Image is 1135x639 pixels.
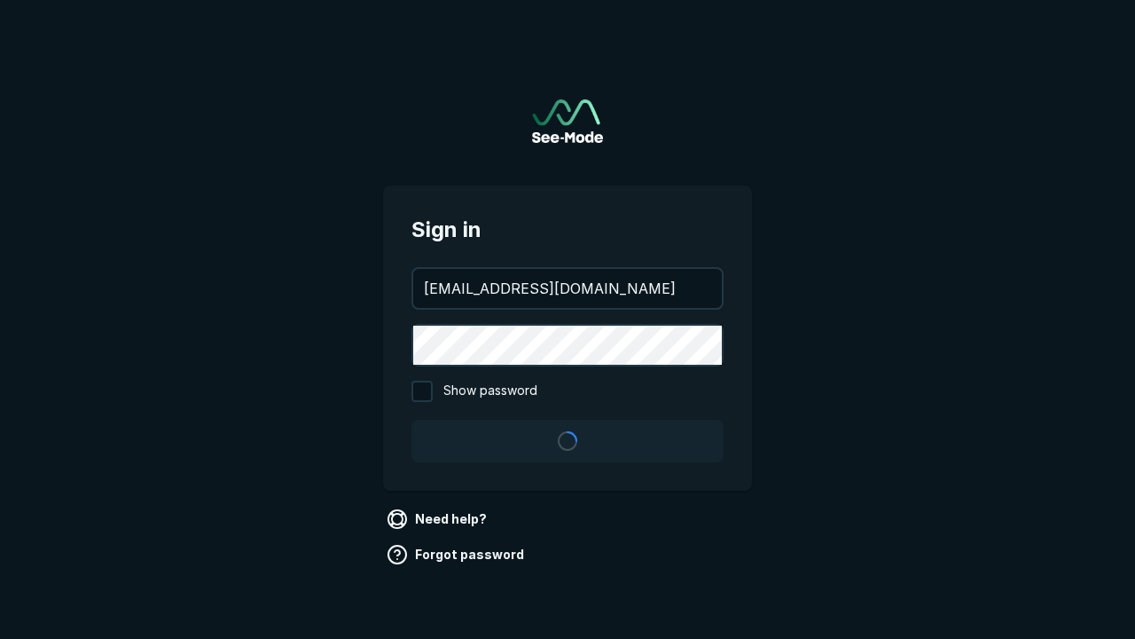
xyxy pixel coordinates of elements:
span: Sign in [411,214,724,246]
img: See-Mode Logo [532,99,603,143]
span: Show password [443,381,537,402]
a: Need help? [383,505,494,533]
a: Go to sign in [532,99,603,143]
a: Forgot password [383,540,531,569]
input: your@email.com [413,269,722,308]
